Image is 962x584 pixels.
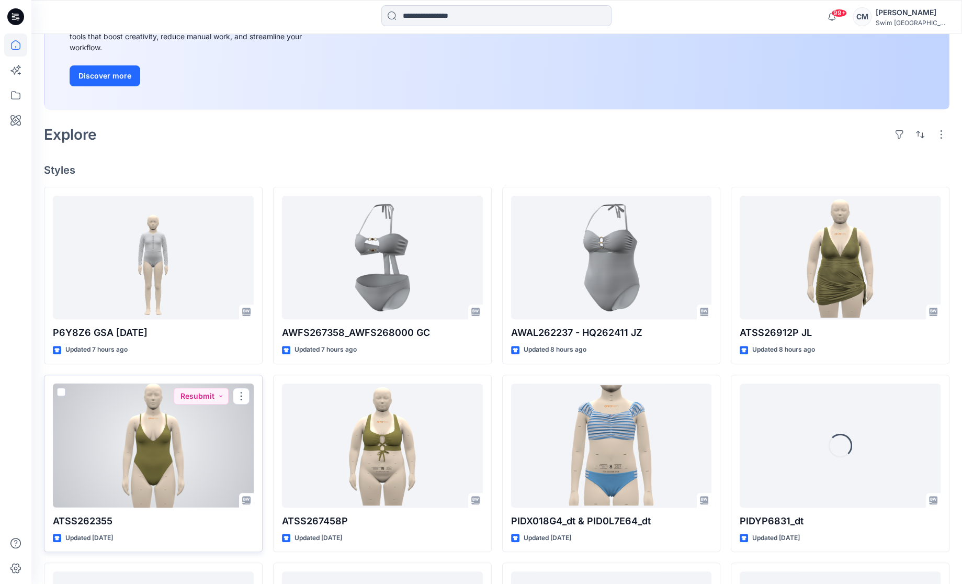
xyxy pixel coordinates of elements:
a: ATSS262355 [53,384,254,508]
a: PIDX018G4_dt & PID0L7E64_dt [511,384,712,508]
p: Updated 8 hours ago [752,344,815,355]
a: AWFS267358_AWFS268000 GC [282,196,483,320]
p: Updated [DATE] [752,533,800,544]
a: ATSS26912P JL [740,196,941,320]
p: PIDX018G4_dt & PID0L7E64_dt [511,514,712,529]
div: Explore ideas faster and recolor styles at scale with AI-powered tools that boost creativity, red... [70,20,305,53]
div: CM [853,7,872,26]
p: ATSS262355 [53,514,254,529]
h4: Styles [44,164,949,176]
p: Updated [DATE] [524,533,571,544]
p: AWFS267358_AWFS268000 GC [282,325,483,340]
div: Swim [GEOGRAPHIC_DATA] [876,19,949,27]
h2: Explore [44,126,97,143]
p: ATSS26912P JL [740,325,941,340]
a: Discover more [70,65,305,86]
p: Updated [DATE] [295,533,342,544]
p: Updated 7 hours ago [65,344,128,355]
p: Updated 8 hours ago [524,344,586,355]
a: ATSS267458P [282,384,483,508]
p: Updated 7 hours ago [295,344,357,355]
p: Updated [DATE] [65,533,113,544]
button: Discover more [70,65,140,86]
p: AWAL262237 - HQ262411 JZ [511,325,712,340]
p: ATSS267458P [282,514,483,529]
div: [PERSON_NAME] [876,6,949,19]
a: P6Y8Z6 GSA 2025.09.02 [53,196,254,320]
p: PIDYP6831_dt [740,514,941,529]
span: 99+ [831,9,847,17]
a: AWAL262237 - HQ262411 JZ [511,196,712,320]
p: P6Y8Z6 GSA [DATE] [53,325,254,340]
